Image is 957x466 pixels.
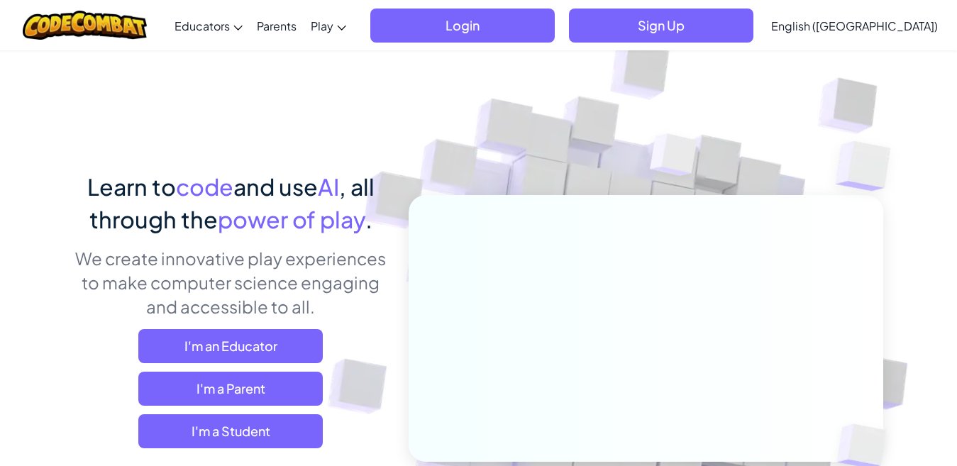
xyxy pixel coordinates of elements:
span: Educators [175,18,230,33]
a: Educators [167,6,250,45]
p: We create innovative play experiences to make computer science engaging and accessible to all. [74,246,387,318]
span: Learn to [87,172,176,201]
span: English ([GEOGRAPHIC_DATA]) [771,18,938,33]
a: Play [304,6,353,45]
a: Parents [250,6,304,45]
button: Sign Up [569,9,753,43]
a: English ([GEOGRAPHIC_DATA]) [764,6,945,45]
img: CodeCombat logo [23,11,147,40]
a: I'm an Educator [138,329,323,363]
span: code [176,172,233,201]
button: I'm a Student [138,414,323,448]
button: Login [370,9,555,43]
img: Overlap cubes [623,106,725,211]
span: Play [311,18,333,33]
span: . [365,205,372,233]
img: Overlap cubes [807,106,930,226]
a: I'm a Parent [138,372,323,406]
span: AI [318,172,339,201]
span: power of play [218,205,365,233]
span: and use [233,172,318,201]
